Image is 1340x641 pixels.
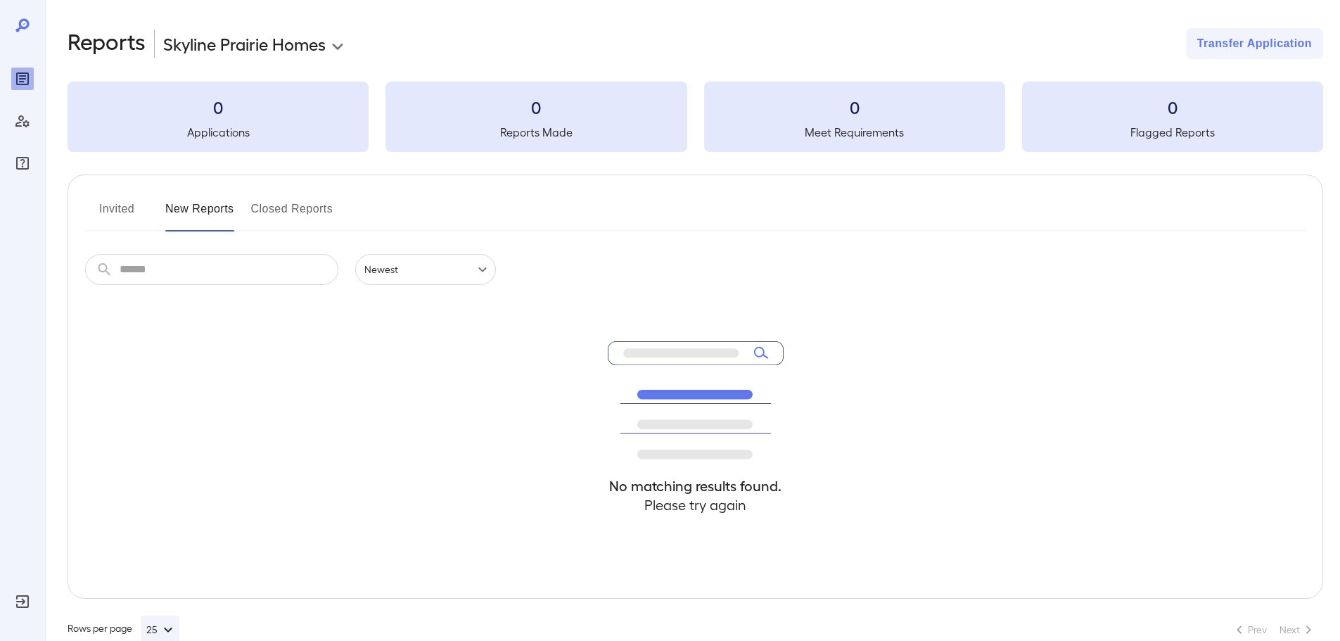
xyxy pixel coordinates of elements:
h3: 0 [704,96,1005,118]
h4: No matching results found. [608,476,784,495]
div: FAQ [11,152,34,174]
button: New Reports [165,198,234,231]
h5: Reports Made [385,124,687,141]
h3: 0 [68,96,369,118]
div: Manage Users [11,110,34,132]
p: Skyline Prairie Homes [163,32,326,55]
button: Closed Reports [251,198,333,231]
h3: 0 [385,96,687,118]
div: Reports [11,68,34,90]
summary: 0Applications0Reports Made0Meet Requirements0Flagged Reports [68,82,1323,152]
div: Log Out [11,590,34,613]
nav: pagination navigation [1225,618,1323,641]
div: Newest [355,254,496,285]
h3: 0 [1022,96,1323,118]
h5: Meet Requirements [704,124,1005,141]
button: Transfer Application [1186,28,1323,59]
h5: Flagged Reports [1022,124,1323,141]
h2: Reports [68,28,146,59]
button: Invited [85,198,148,231]
h5: Applications [68,124,369,141]
h4: Please try again [608,495,784,514]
